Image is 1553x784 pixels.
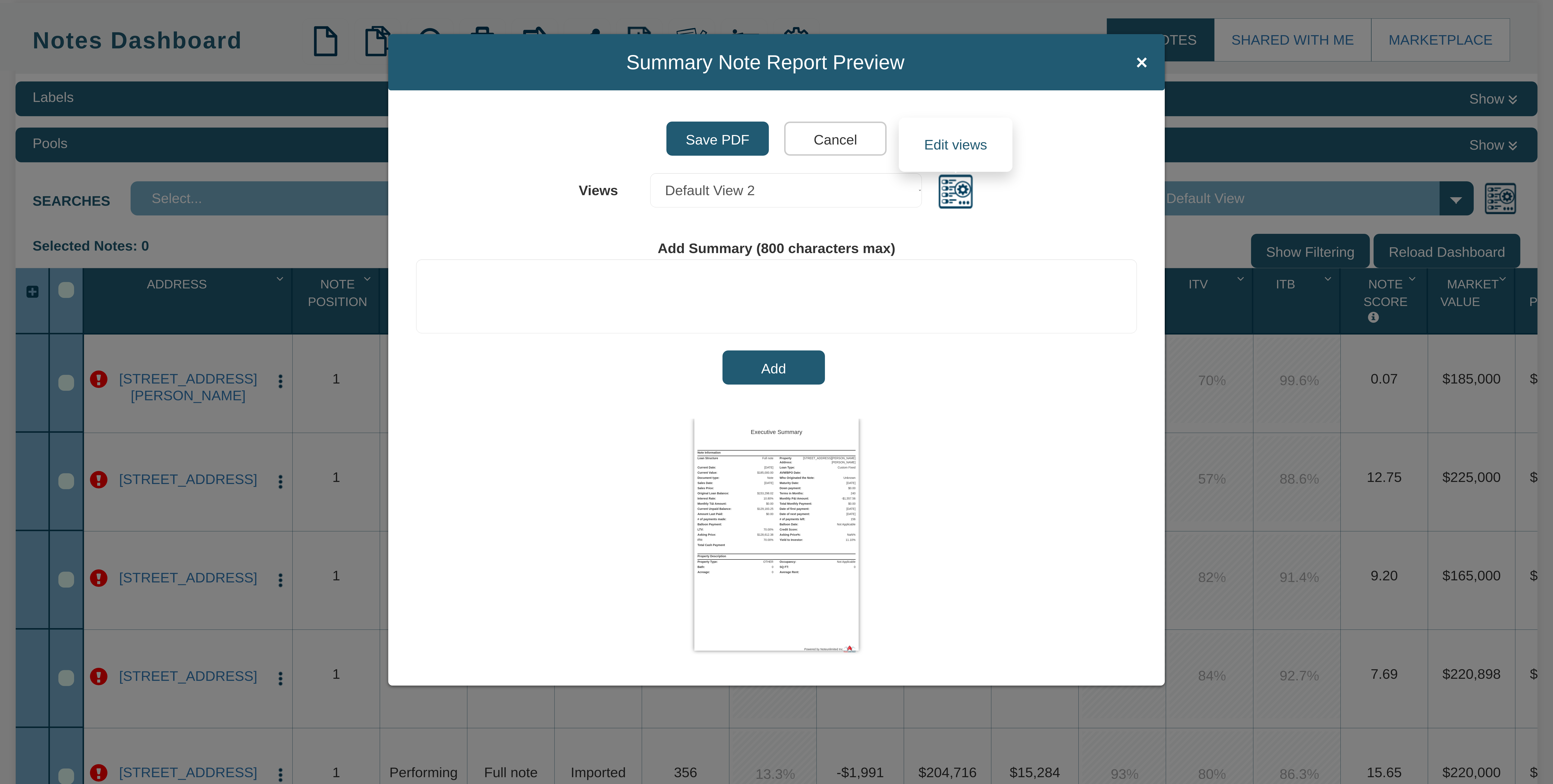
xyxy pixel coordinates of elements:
div: $153,298.02 [749,491,776,495]
div: 11.10% [831,538,859,542]
div: 0 [749,565,776,569]
div: 10.80% [749,496,776,501]
label: # of payments left: [776,517,831,521]
div: Not Applicable [831,560,859,564]
div: Full note [749,456,776,460]
label: Loan Type: [776,465,831,470]
label: Who Originated the Note: [776,476,831,480]
label: Total Cash Payment [694,543,749,547]
div: $129,183.25 [749,507,776,511]
img: views.png [937,173,974,210]
label: ITV: [694,538,749,542]
div: Note [749,476,776,480]
div: $0.00 [831,486,859,490]
div: $185,000.00 [749,471,776,475]
label: Monthly T&I Amount: [694,502,749,506]
button: Add [722,350,825,385]
label: Monthly P&I Amount: [776,496,831,501]
label: Original Loan Balance: [694,491,749,495]
input: Save PDF [666,122,769,156]
div: 0 [749,570,776,574]
div: Edit views [899,118,1012,172]
div: [DATE] [831,481,859,485]
span: × [1136,51,1148,73]
span: Summary Note Report Preview [405,51,1125,73]
label: AVM/BPO Date: [776,471,831,475]
label: Property Address: [776,456,797,464]
label: Current Unpaid Balance: [694,507,749,511]
div: 70.00% [749,538,776,542]
div: [DATE] [749,481,776,485]
div: $0.00 [749,502,776,506]
label: Amount Last Paid: [694,512,749,516]
h3: Executive Summary [725,428,828,436]
label: Balloon Payment: [694,522,749,526]
label: # of payments made: [694,517,749,521]
label: Credit Score: [776,527,831,532]
label: Average Rent: [776,570,831,574]
div: 240 [831,491,859,495]
label: Asking Price: [694,533,749,537]
div: 70.00% [749,527,776,532]
label: SQ FT: [776,565,831,569]
label: Occupancy: [776,560,831,564]
div: [DATE] [831,512,859,516]
label: Interest Rate: [694,496,749,501]
label: Bath: [694,565,749,569]
div: Unknown [831,476,859,480]
div: Custom Fixed [831,465,859,470]
label: Total Monthly Payment: [776,502,831,506]
div: 156 [831,517,859,521]
div: $0.00 [831,502,859,506]
label: Acreage: [694,570,749,574]
label: Loan Structure [694,456,749,460]
label: Sales Date: [694,481,749,485]
label: LTV: [694,527,749,532]
div: [STREET_ADDRESS][PERSON_NAME][PERSON_NAME] [797,456,859,464]
label: Date of next payment: [776,512,831,516]
label: Property Description [694,554,859,558]
img: noteunlimited_logo.png [844,645,856,653]
div: $128,612.38 [749,533,776,537]
label: Asking Price%: [776,533,831,537]
div: 0 [831,565,859,569]
label: Document type: [694,476,749,480]
div: Powered by Noteunlimited Inc. [804,645,856,653]
div: $0.00 [749,512,776,516]
div: OTHER [749,560,776,564]
label: Property Type: [694,560,749,564]
div: Not Applicable [831,522,859,526]
label: Views [579,173,635,200]
label: Sales Price: [694,486,749,490]
input: Cancel [784,122,887,156]
label: Down payment: [776,486,831,490]
div: [DATE] [749,465,776,470]
label: Terms in Months: [776,491,831,495]
label: Date of first payment: [776,507,831,511]
label: Note Information [694,451,859,455]
label: Add Summary (800 characters max) [658,238,895,258]
label: Yield to Investor: [776,538,831,542]
label: Current Value: [694,471,749,475]
div: -$1,557.56 [831,496,859,501]
label: Balloon Date: [776,522,831,526]
label: Current Date: [694,465,749,470]
div: NaN% [831,533,859,537]
div: [DATE] [831,507,859,511]
label: Maturity Date: [776,481,831,485]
